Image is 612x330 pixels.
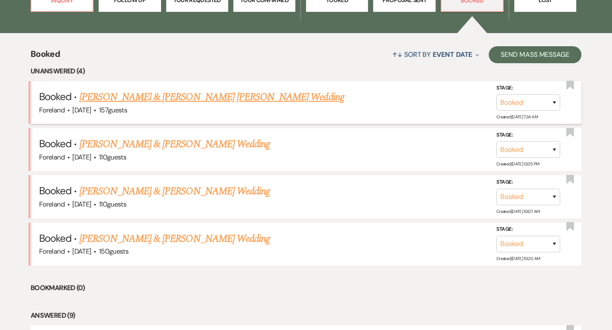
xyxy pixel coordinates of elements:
[99,247,128,256] span: 150 guests
[39,106,65,115] span: Foreland
[489,46,581,63] button: Send Mass Message
[39,247,65,256] span: Foreland
[433,50,472,59] span: Event Date
[31,310,581,321] li: Answered (9)
[72,153,91,162] span: [DATE]
[79,89,344,105] a: [PERSON_NAME] & [PERSON_NAME] [PERSON_NAME] Wedding
[496,209,539,214] span: Created: [DATE] 10:07 AM
[39,200,65,209] span: Foreland
[389,43,482,66] button: Sort By Event Date
[79,231,270,246] a: [PERSON_NAME] & [PERSON_NAME] Wedding
[496,131,560,140] label: Stage:
[496,84,560,93] label: Stage:
[39,153,65,162] span: Foreland
[99,106,127,115] span: 157 guests
[72,106,91,115] span: [DATE]
[39,90,71,103] span: Booked
[79,184,270,199] a: [PERSON_NAME] & [PERSON_NAME] Wedding
[99,200,126,209] span: 110 guests
[496,161,539,167] span: Created: [DATE] 12:05 PM
[99,153,126,162] span: 110 guests
[496,114,538,120] span: Created: [DATE] 7:34 AM
[39,137,71,150] span: Booked
[72,200,91,209] span: [DATE]
[496,178,560,187] label: Stage:
[39,184,71,197] span: Booked
[392,50,402,59] span: ↑↓
[496,225,560,234] label: Stage:
[72,247,91,256] span: [DATE]
[496,256,540,261] span: Created: [DATE] 10:20 AM
[39,232,71,245] span: Booked
[31,66,581,77] li: Unanswered (4)
[31,48,60,66] span: Booked
[31,282,581,294] li: Bookmarked (0)
[79,137,270,152] a: [PERSON_NAME] & [PERSON_NAME] Wedding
